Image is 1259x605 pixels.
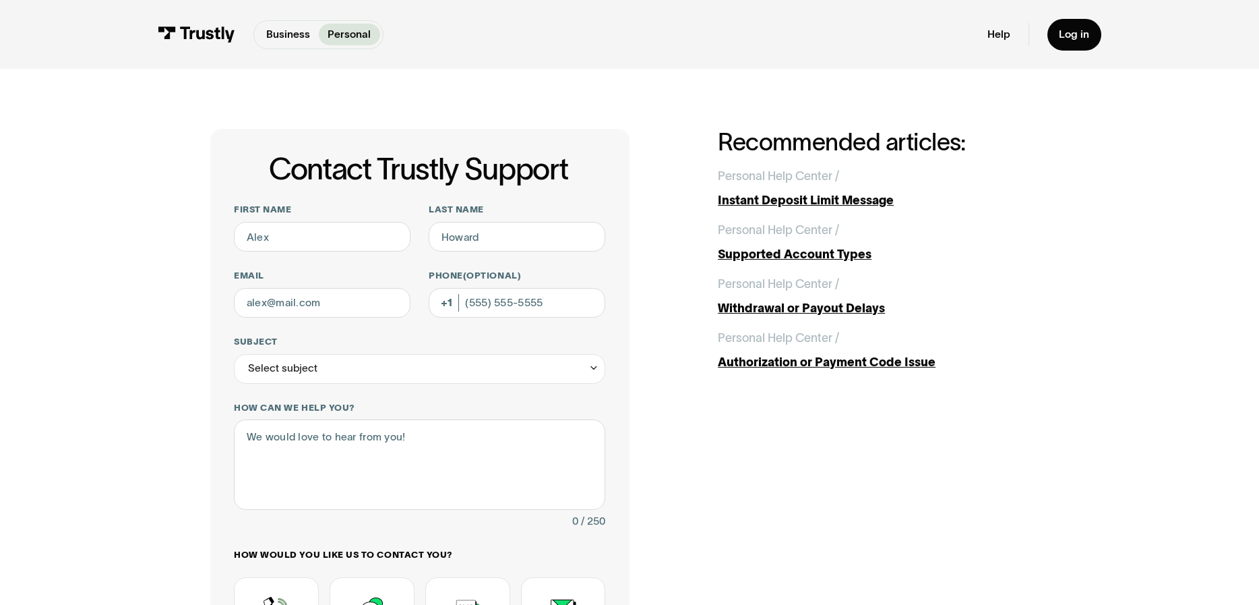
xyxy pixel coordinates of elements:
[231,153,605,186] h1: Contact Trustly Support
[266,26,310,42] p: Business
[718,192,1049,210] div: Instant Deposit Limit Message
[1047,19,1102,51] a: Log in
[429,270,605,282] label: Phone
[718,275,1049,317] a: Personal Help Center /Withdrawal or Payout Delays
[158,26,236,42] img: Trustly Logo
[572,513,578,531] div: 0
[429,288,605,318] input: (555) 555-5555
[463,270,521,281] span: (Optional)
[718,221,839,239] div: Personal Help Center /
[718,221,1049,263] a: Personal Help Center /Supported Account Types
[718,167,1049,209] a: Personal Help Center /Instant Deposit Limit Message
[429,204,605,216] label: Last name
[718,329,1049,371] a: Personal Help Center /Authorization or Payment Code Issue
[718,353,1049,372] div: Authorization or Payment Code Issue
[234,402,605,414] label: How can we help you?
[234,204,410,216] label: First name
[718,167,839,185] div: Personal Help Center /
[234,288,410,318] input: alex@mail.com
[234,549,605,561] label: How would you like us to contact you?
[248,359,317,378] div: Select subject
[234,336,605,348] label: Subject
[718,275,839,293] div: Personal Help Center /
[581,513,605,531] div: / 250
[234,222,410,252] input: Alex
[718,246,1049,264] div: Supported Account Types
[718,129,1049,155] h2: Recommended articles:
[234,270,410,282] label: Email
[328,26,371,42] p: Personal
[234,354,605,384] div: Select subject
[257,24,319,45] a: Business
[718,329,839,347] div: Personal Help Center /
[429,222,605,252] input: Howard
[718,299,1049,318] div: Withdrawal or Payout Delays
[1059,28,1089,41] div: Log in
[319,24,380,45] a: Personal
[987,28,1010,41] a: Help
